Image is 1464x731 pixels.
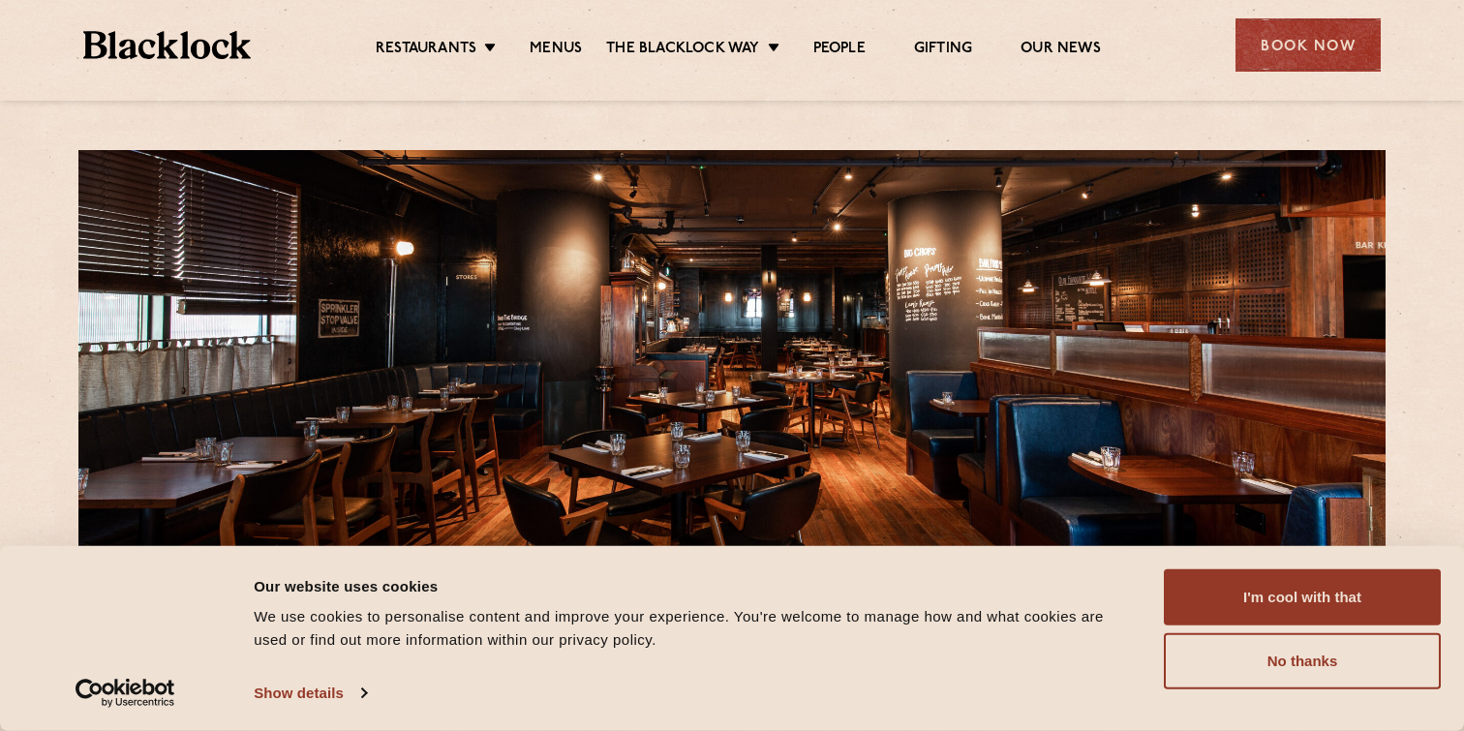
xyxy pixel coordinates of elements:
[254,605,1120,652] div: We use cookies to personalise content and improve your experience. You're welcome to manage how a...
[914,40,972,61] a: Gifting
[41,679,210,708] a: Usercentrics Cookiebot - opens in a new window
[1021,40,1101,61] a: Our News
[813,40,866,61] a: People
[530,40,582,61] a: Menus
[254,679,366,708] a: Show details
[606,40,759,61] a: The Blacklock Way
[83,31,251,59] img: BL_Textured_Logo-footer-cropped.svg
[254,574,1120,597] div: Our website uses cookies
[376,40,476,61] a: Restaurants
[1164,633,1441,689] button: No thanks
[1235,18,1381,72] div: Book Now
[1164,569,1441,625] button: I'm cool with that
